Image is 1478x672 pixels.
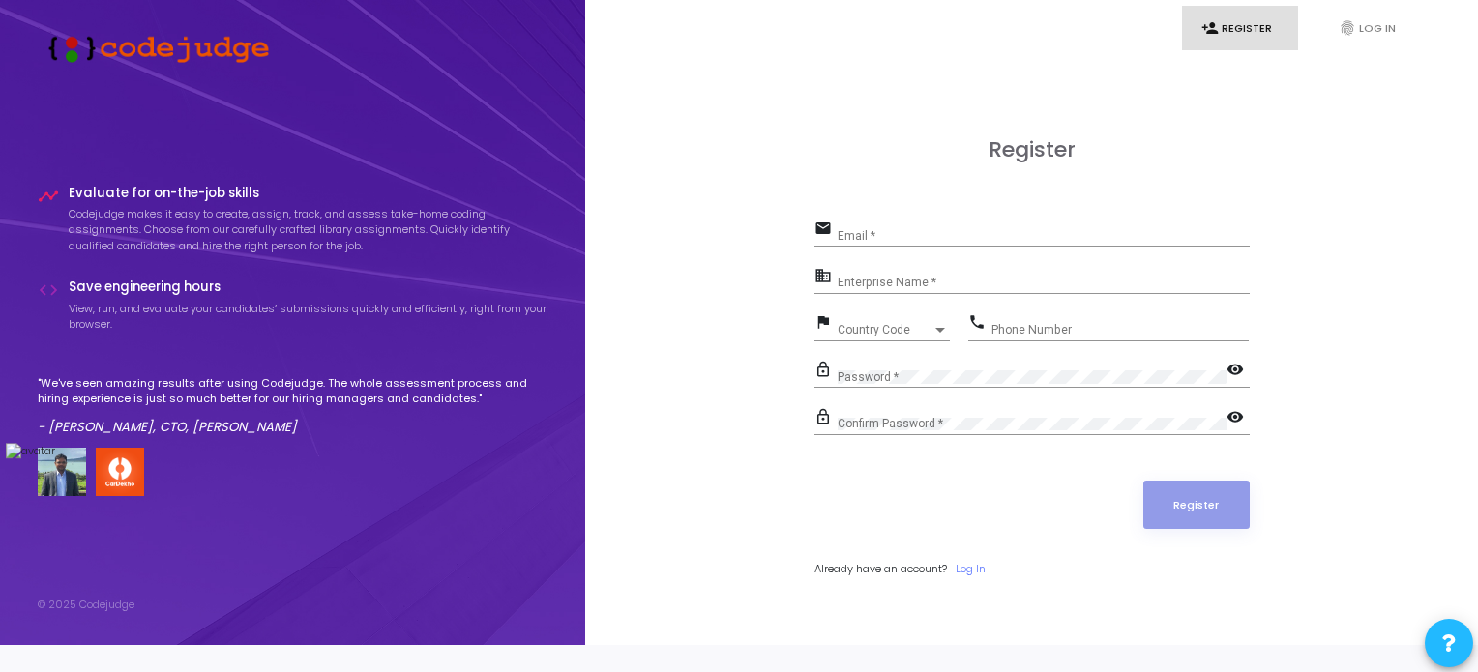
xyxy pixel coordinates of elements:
[1227,360,1250,383] mat-icon: visibility
[838,229,1250,243] input: Email
[69,279,548,295] h4: Save engineering hours
[814,312,838,336] mat-icon: flag
[1319,6,1435,51] a: fingerprintLog In
[814,407,838,430] mat-icon: lock_outline
[38,186,59,207] i: timeline
[991,323,1249,336] input: Phone Number
[1339,19,1356,37] i: fingerprint
[814,266,838,289] mat-icon: business
[96,448,144,496] img: company-logo
[6,443,55,459] img: avatar
[968,312,991,336] mat-icon: phone
[38,448,86,496] img: user image
[814,219,838,242] mat-icon: email
[838,324,932,336] span: Country Code
[838,277,1250,290] input: Enterprise Name
[69,186,548,201] h4: Evaluate for on-the-job skills
[38,597,134,613] div: © 2025 Codejudge
[38,418,297,436] em: - [PERSON_NAME], CTO, [PERSON_NAME]
[38,279,59,301] i: code
[1143,481,1250,529] button: Register
[69,301,548,333] p: View, run, and evaluate your candidates’ submissions quickly and efficiently, right from your bro...
[38,375,548,407] p: "We've seen amazing results after using Codejudge. The whole assessment process and hiring experi...
[814,561,947,576] span: Already have an account?
[1182,6,1298,51] a: person_addRegister
[1201,19,1219,37] i: person_add
[956,561,986,577] a: Log In
[814,137,1250,162] h3: Register
[814,360,838,383] mat-icon: lock_outline
[69,206,548,254] p: Codejudge makes it easy to create, assign, track, and assess take-home coding assignments. Choose...
[1227,407,1250,430] mat-icon: visibility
